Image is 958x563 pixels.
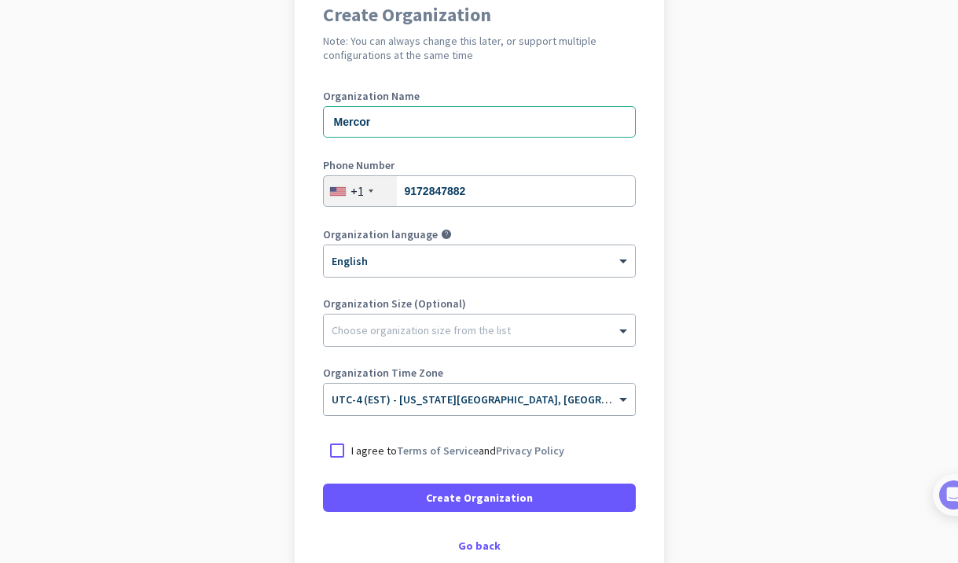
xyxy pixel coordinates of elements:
h2: Note: You can always change this later, or support multiple configurations at the same time [323,34,636,62]
h1: Create Organization [323,6,636,24]
label: Organization language [323,229,438,240]
label: Organization Time Zone [323,367,636,378]
span: Create Organization [426,490,533,506]
a: Terms of Service [397,443,479,458]
i: help [441,229,452,240]
label: Phone Number [323,160,636,171]
p: I agree to and [351,443,564,458]
input: What is the name of your organization? [323,106,636,138]
label: Organization Size (Optional) [323,298,636,309]
input: 201-555-0123 [323,175,636,207]
button: Create Organization [323,484,636,512]
label: Organization Name [323,90,636,101]
div: +1 [351,183,364,199]
div: Go back [323,540,636,551]
a: Privacy Policy [496,443,564,458]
